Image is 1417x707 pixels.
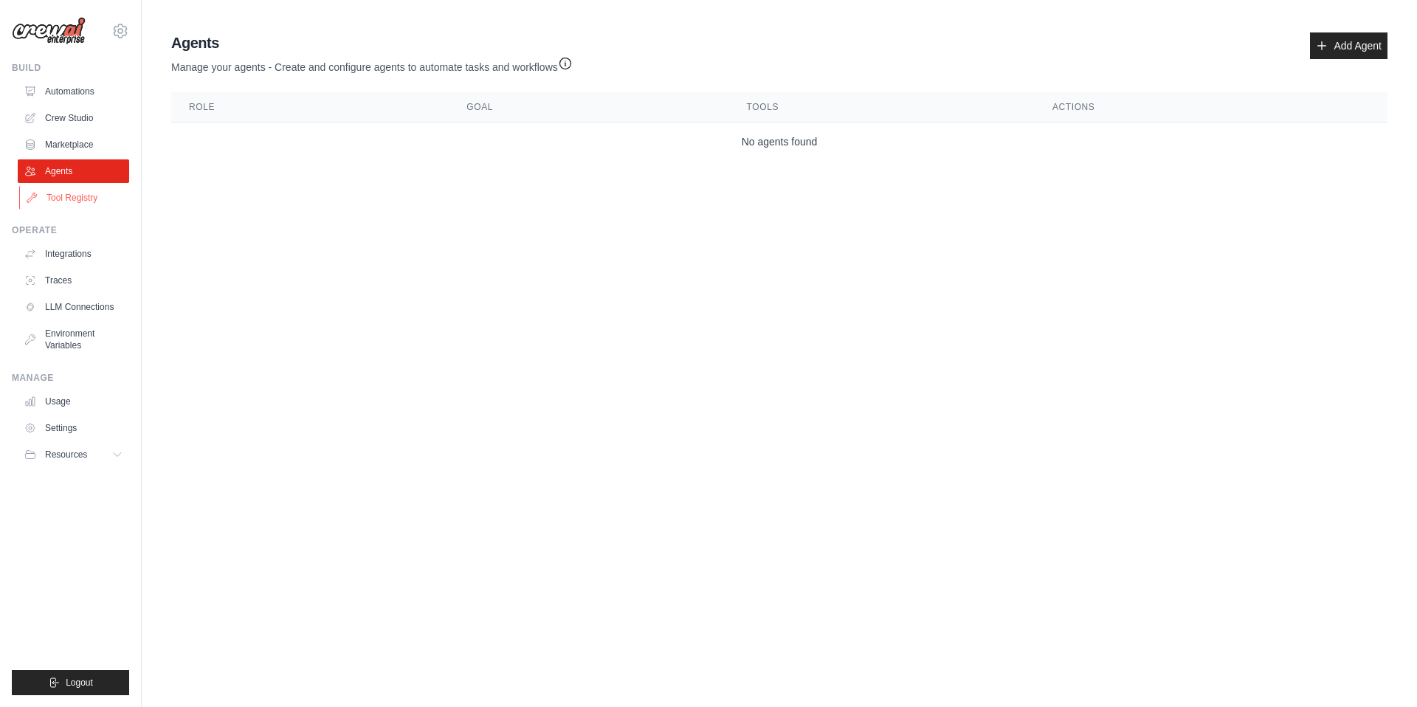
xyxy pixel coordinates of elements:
[1310,32,1387,59] a: Add Agent
[45,449,87,461] span: Resources
[18,159,129,183] a: Agents
[171,53,573,75] p: Manage your agents - Create and configure agents to automate tasks and workflows
[12,224,129,236] div: Operate
[12,670,129,695] button: Logout
[18,133,129,156] a: Marketplace
[66,677,93,689] span: Logout
[729,92,1035,123] th: Tools
[18,443,129,466] button: Resources
[12,372,129,384] div: Manage
[1035,92,1387,123] th: Actions
[18,80,129,103] a: Automations
[171,32,573,53] h2: Agents
[18,295,129,319] a: LLM Connections
[18,322,129,357] a: Environment Variables
[18,416,129,440] a: Settings
[171,123,1387,162] td: No agents found
[18,106,129,130] a: Crew Studio
[18,390,129,413] a: Usage
[12,62,129,74] div: Build
[171,92,449,123] th: Role
[12,17,86,45] img: Logo
[19,186,131,210] a: Tool Registry
[18,269,129,292] a: Traces
[449,92,728,123] th: Goal
[18,242,129,266] a: Integrations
